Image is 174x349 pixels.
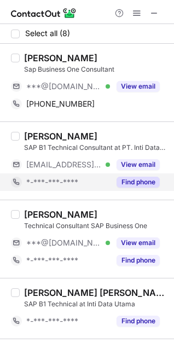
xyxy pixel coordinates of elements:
img: ContactOut v5.3.10 [11,7,77,20]
span: Select all (8) [25,29,70,38]
span: [EMAIL_ADDRESS][DOMAIN_NAME] [26,160,102,170]
div: [PERSON_NAME] [24,53,97,63]
span: ***@[DOMAIN_NAME] [26,82,102,91]
button: Reveal Button [117,255,160,266]
div: Technical Consultant SAP Business One [24,221,167,231]
div: [PERSON_NAME] [24,131,97,142]
button: Reveal Button [117,81,160,92]
button: Reveal Button [117,237,160,248]
div: [PERSON_NAME] [24,209,97,220]
div: SAP B1 Technical at Inti Data Utama [24,299,167,309]
button: Reveal Button [117,159,160,170]
span: [PHONE_NUMBER] [26,99,95,109]
span: ***@[DOMAIN_NAME] [26,238,102,248]
div: SAP B1 Technical Consultant at PT. Inti Data Utama [24,143,167,153]
div: [PERSON_NAME] [PERSON_NAME] [24,287,167,298]
button: Reveal Button [117,316,160,327]
div: Sap Business One Consultant [24,65,167,74]
button: Reveal Button [117,177,160,188]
